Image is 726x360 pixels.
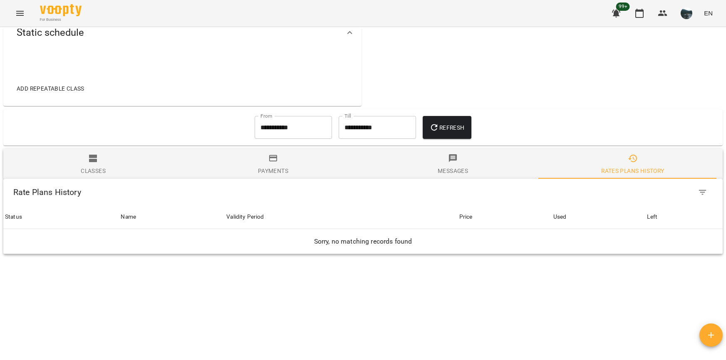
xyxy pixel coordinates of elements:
[121,212,223,222] span: Name
[17,26,84,39] span: Static schedule
[681,7,692,19] img: aa1b040b8dd0042f4e09f431b6c9ed0a.jpeg
[616,2,630,11] span: 99+
[647,212,657,222] div: Left
[459,212,473,222] div: Price
[647,212,657,222] div: Sort
[701,5,716,21] button: EN
[5,236,721,247] h6: Sorry, no matching records found
[438,166,468,176] div: Messages
[5,212,22,222] div: Sort
[121,212,136,222] div: Name
[459,212,550,222] span: Price
[17,84,84,94] span: Add repeatable class
[5,212,22,222] div: Status
[5,212,117,222] span: Status
[226,212,456,222] div: Validity Period
[121,212,136,222] div: Sort
[258,166,288,176] div: Payments
[693,182,713,202] button: Filter Table
[3,179,723,205] div: Table Toolbar
[13,81,88,96] button: Add repeatable class
[3,11,362,54] div: Static schedule
[553,212,644,222] span: Used
[601,166,664,176] div: Rates Plans History
[40,17,82,22] span: For Business
[81,166,106,176] div: Classes
[40,4,82,16] img: Voopty Logo
[13,186,387,199] h6: Rate Plans History
[429,123,464,133] span: Refresh
[647,212,721,222] span: Left
[553,212,567,222] div: Sort
[10,3,30,23] button: Menu
[553,212,567,222] div: Used
[704,9,713,17] span: EN
[423,116,471,139] button: Refresh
